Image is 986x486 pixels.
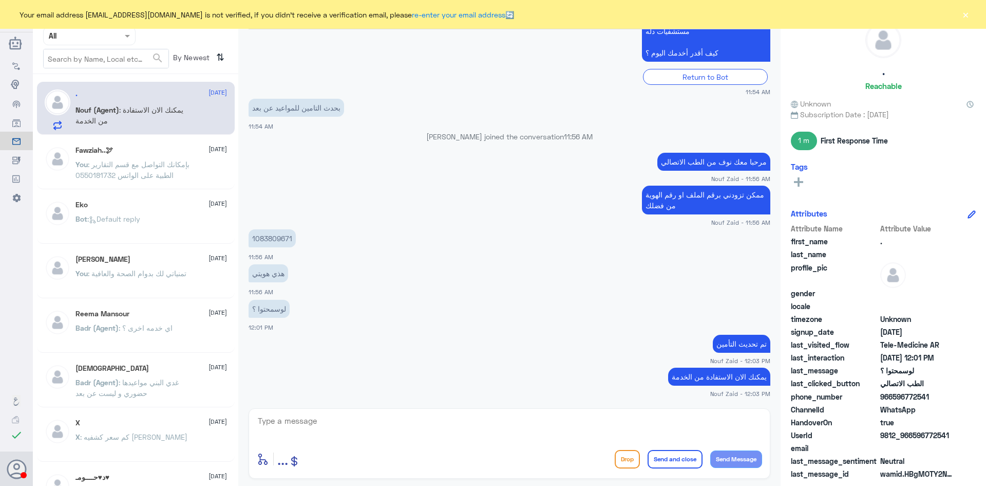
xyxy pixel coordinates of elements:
span: Nouf Zaid - 11:56 AM [711,218,770,227]
div: Return to Bot [643,69,768,85]
span: Subscription Date : [DATE] [791,109,976,120]
h5: . [75,89,78,98]
h5: Fawziah..🕊 [75,146,113,155]
i: check [10,429,23,441]
p: 15/10/2025, 11:56 AM [657,153,770,171]
h6: Reachable [865,81,902,91]
span: [DATE] [208,145,227,154]
span: last_message [791,365,878,376]
span: 966596772541 [880,391,955,402]
span: phone_number [791,391,878,402]
p: [PERSON_NAME] joined the conversation [249,131,770,142]
span: . [880,236,955,247]
span: 12:01 PM [249,324,273,331]
img: defaultAdmin.png [45,146,70,172]
span: Badr (Agent) [75,323,119,332]
span: [DATE] [208,472,227,481]
h5: Reema Mansour [75,310,129,318]
span: [DATE] [208,254,227,263]
span: [DATE] [208,308,227,317]
span: locale [791,301,878,312]
span: signup_date [791,327,878,337]
span: last_clicked_button [791,378,878,389]
span: true [880,417,955,428]
span: : تمنياتي لك بدوام الصحة والعافية [88,269,186,278]
span: 9812_966596772541 [880,430,955,441]
span: wamid.HBgMOTY2NTk2NzcyNTQxFQIAEhgUM0E5NTMyNTA0NDRGRjFCQTkyNEUA [880,469,955,479]
span: null [880,443,955,454]
span: You [75,269,88,278]
h6: Tags [791,162,808,171]
button: search [151,50,164,67]
span: : غدي البني مواعيدها حضوري و ليست عن بعد [75,378,179,398]
span: 0 [880,456,955,466]
span: 1 m [791,132,817,150]
span: HandoverOn [791,417,878,428]
p: 15/10/2025, 12:03 PM [713,335,770,353]
span: last_name [791,249,878,260]
p: 15/10/2025, 11:54 AM [642,11,770,62]
span: 11:56 AM [249,289,273,295]
span: 2025-10-15T08:54:08.194Z [880,327,955,337]
span: email [791,443,878,454]
h5: X [75,419,80,427]
span: [DATE] [208,199,227,208]
span: 11:54 AM [746,87,770,96]
button: Send and close [648,450,703,469]
span: timezone [791,314,878,325]
span: Your email address [EMAIL_ADDRESS][DOMAIN_NAME] is not verified, if you didn't receive a verifica... [20,9,514,20]
img: defaultAdmin.png [866,23,901,58]
i: ⇅ [216,49,224,66]
img: defaultAdmin.png [880,262,906,288]
img: defaultAdmin.png [45,364,70,390]
p: 15/10/2025, 11:56 AM [642,186,770,214]
span: first_name [791,236,878,247]
p: 15/10/2025, 11:56 AM [249,229,296,247]
span: الطب الاتصالي [880,378,955,389]
span: ... [277,449,288,468]
h5: د♥حــــومـ♥ [75,473,110,482]
h5: سبحان الله [75,364,149,373]
span: Unknown [791,98,831,109]
span: [DATE] [208,417,227,426]
button: Avatar [7,459,26,479]
span: [DATE] [208,88,227,97]
span: last_message_sentiment [791,456,878,466]
span: Unknown [880,314,955,325]
p: 15/10/2025, 12:03 PM [668,368,770,386]
span: 11:56 AM [249,254,273,260]
span: null [880,288,955,299]
span: [DATE] [208,363,227,372]
span: UserId [791,430,878,441]
span: X [75,433,80,441]
span: : Default reply [87,214,140,223]
span: By Newest [169,49,212,69]
span: null [880,301,955,312]
img: defaultAdmin.png [45,89,70,115]
button: Drop [615,450,640,469]
span: last_visited_flow [791,339,878,350]
span: Nouf Zaid - 12:03 PM [710,356,770,365]
span: 11:56 AM [564,132,593,141]
span: 2025-10-15T09:01:39.738Z [880,352,955,363]
span: Attribute Name [791,223,878,234]
span: 2 [880,404,955,415]
img: defaultAdmin.png [45,310,70,335]
h5: Eko [75,201,88,209]
span: لوسمحتوا ؟ [880,365,955,376]
span: Nouf (Agent) [75,105,119,114]
h5: Mohammed ALRASHED [75,255,130,264]
span: : اي خدمه اخرى ؟ [119,323,173,332]
span: Attribute Value [880,223,955,234]
p: 15/10/2025, 11:56 AM [249,264,288,282]
span: Bot [75,214,87,223]
button: × [960,9,971,20]
img: defaultAdmin.png [45,419,70,444]
span: 11:54 AM [249,123,273,130]
span: gender [791,288,878,299]
input: Search by Name, Local etc… [44,49,168,68]
span: : يمكنك الان الاستفادة من الخدمة [75,105,183,125]
a: re-enter your email address [412,10,505,19]
span: First Response Time [821,135,888,146]
img: defaultAdmin.png [45,201,70,226]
